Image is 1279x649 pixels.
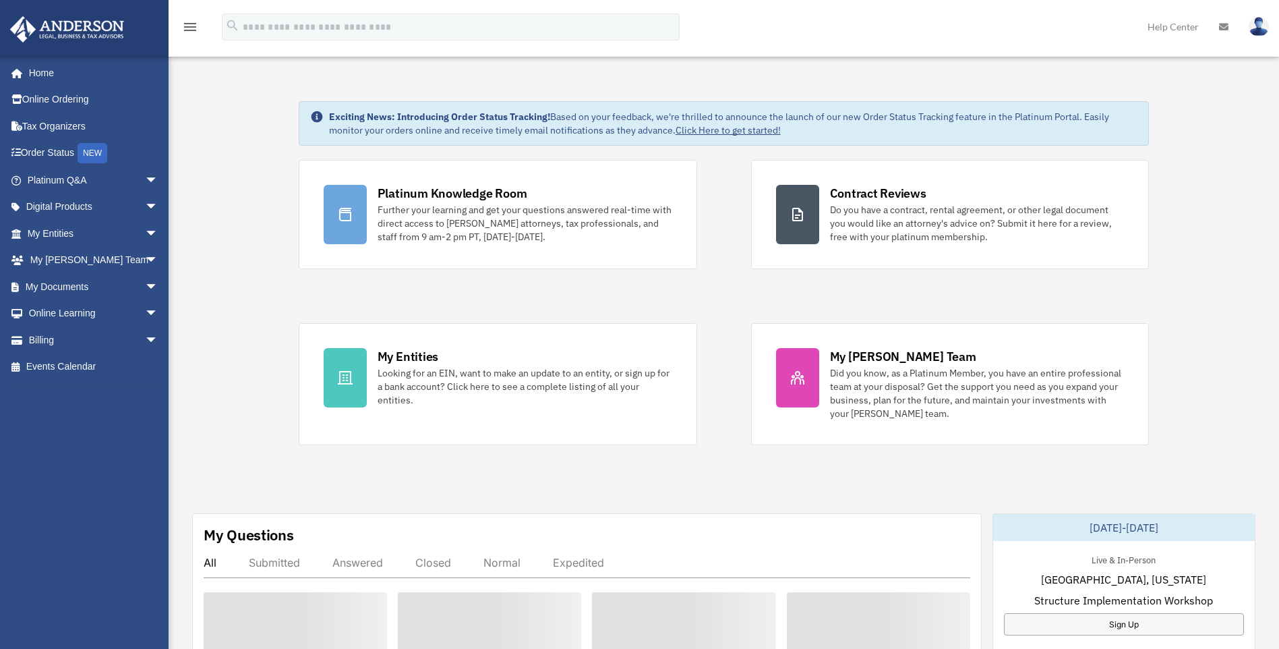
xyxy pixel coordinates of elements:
a: Platinum Knowledge Room Further your learning and get your questions answered real-time with dire... [299,160,697,269]
div: My Questions [204,525,294,545]
div: Platinum Knowledge Room [378,185,527,202]
span: arrow_drop_down [145,167,172,194]
a: Contract Reviews Do you have a contract, rental agreement, or other legal document you would like... [751,160,1150,269]
a: Events Calendar [9,354,179,380]
a: menu [182,24,198,35]
span: [GEOGRAPHIC_DATA], [US_STATE] [1041,571,1206,588]
a: Order StatusNEW [9,140,179,167]
a: My [PERSON_NAME] Teamarrow_drop_down [9,247,179,274]
strong: Exciting News: Introducing Order Status Tracking! [329,111,550,123]
a: Home [9,59,172,86]
i: menu [182,19,198,35]
a: My Entities Looking for an EIN, want to make an update to an entity, or sign up for a bank accoun... [299,323,697,445]
span: Structure Implementation Workshop [1034,592,1213,609]
div: Expedited [553,556,604,569]
a: Digital Productsarrow_drop_down [9,194,179,221]
div: NEW [78,143,107,163]
div: Normal [483,556,520,569]
i: search [225,18,240,33]
a: Platinum Q&Aarrow_drop_down [9,167,179,194]
a: Billingarrow_drop_down [9,327,179,354]
a: Online Ordering [9,86,179,113]
img: User Pic [1249,17,1269,36]
span: arrow_drop_down [145,273,172,301]
a: Online Learningarrow_drop_down [9,300,179,327]
div: Submitted [249,556,300,569]
a: Click Here to get started! [676,124,781,136]
div: Contract Reviews [830,185,926,202]
span: arrow_drop_down [145,247,172,275]
div: [DATE]-[DATE] [993,514,1255,541]
a: My [PERSON_NAME] Team Did you know, as a Platinum Member, you have an entire professional team at... [751,323,1150,445]
img: Anderson Advisors Platinum Portal [6,16,128,43]
div: My [PERSON_NAME] Team [830,348,976,365]
div: All [204,556,216,569]
div: Closed [415,556,451,569]
div: Live & In-Person [1081,552,1166,566]
span: arrow_drop_down [145,194,172,221]
a: Tax Organizers [9,113,179,140]
div: Answered [332,556,383,569]
div: My Entities [378,348,438,365]
div: Did you know, as a Platinum Member, you have an entire professional team at your disposal? Get th... [830,366,1125,420]
div: Based on your feedback, we're thrilled to announce the launch of our new Order Status Tracking fe... [329,110,1138,137]
a: My Documentsarrow_drop_down [9,273,179,300]
div: Do you have a contract, rental agreement, or other legal document you would like an attorney's ad... [830,203,1125,244]
span: arrow_drop_down [145,220,172,248]
a: My Entitiesarrow_drop_down [9,220,179,247]
a: Sign Up [1004,613,1244,636]
div: Looking for an EIN, want to make an update to an entity, or sign up for a bank account? Click her... [378,366,672,407]
span: arrow_drop_down [145,300,172,328]
div: Further your learning and get your questions answered real-time with direct access to [PERSON_NAM... [378,203,672,244]
span: arrow_drop_down [145,327,172,354]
